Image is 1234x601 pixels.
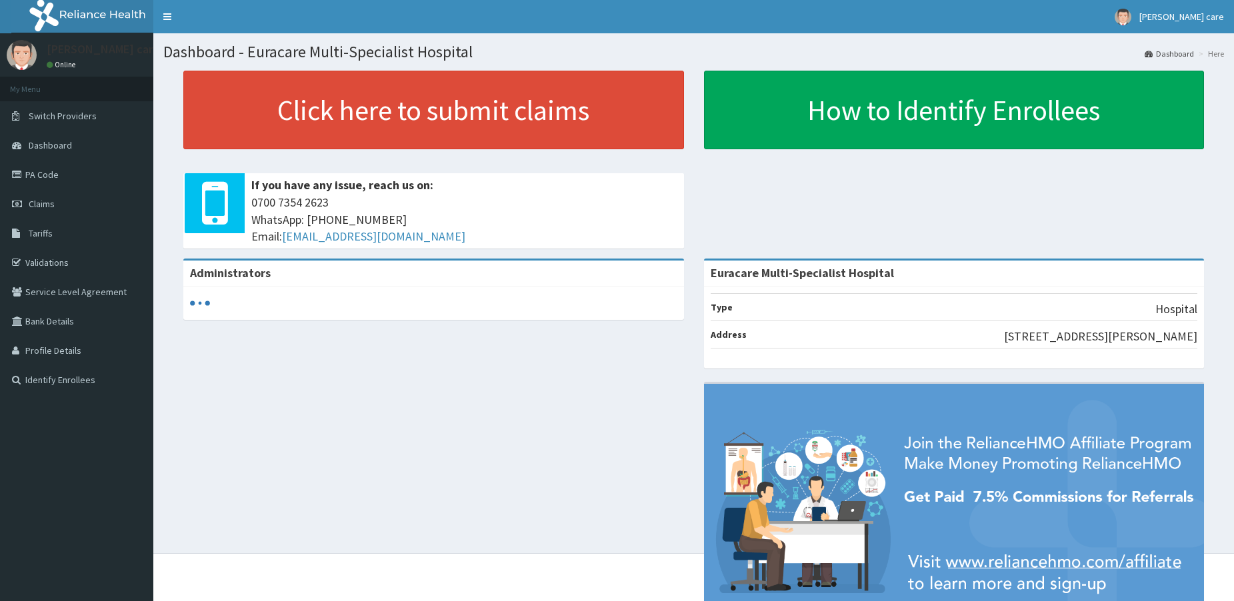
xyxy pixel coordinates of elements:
[1139,11,1224,23] span: [PERSON_NAME] care
[47,60,79,69] a: Online
[1115,9,1131,25] img: User Image
[251,194,677,245] span: 0700 7354 2623 WhatsApp: [PHONE_NUMBER] Email:
[704,71,1205,149] a: How to Identify Enrollees
[183,71,684,149] a: Click here to submit claims
[190,293,210,313] svg: audio-loading
[1195,48,1224,59] li: Here
[29,110,97,122] span: Switch Providers
[711,265,894,281] strong: Euracare Multi-Specialist Hospital
[282,229,465,244] a: [EMAIL_ADDRESS][DOMAIN_NAME]
[1004,328,1197,345] p: [STREET_ADDRESS][PERSON_NAME]
[711,328,747,340] b: Address
[7,40,37,70] img: User Image
[190,265,271,281] b: Administrators
[163,43,1224,61] h1: Dashboard - Euracare Multi-Specialist Hospital
[47,43,159,55] p: [PERSON_NAME] care
[29,227,53,239] span: Tariffs
[251,177,433,193] b: If you have any issue, reach us on:
[29,139,72,151] span: Dashboard
[1155,300,1197,318] p: Hospital
[711,301,733,313] b: Type
[29,198,55,210] span: Claims
[1145,48,1194,59] a: Dashboard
